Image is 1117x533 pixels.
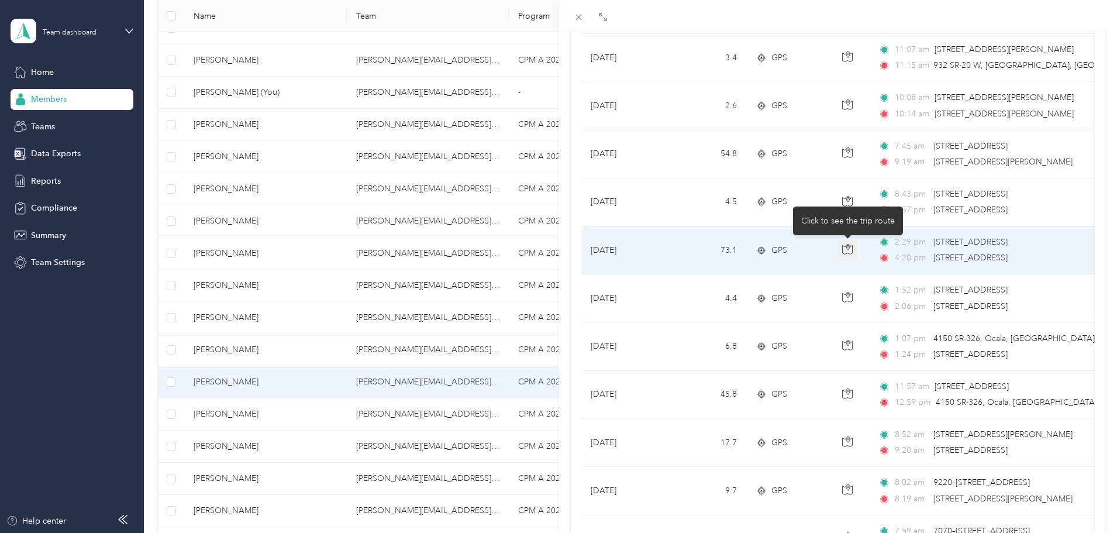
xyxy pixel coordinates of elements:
[793,207,903,235] div: Click to see the trip route
[895,91,929,104] span: 10:08 am
[933,301,1008,311] span: [STREET_ADDRESS]
[933,477,1030,487] span: 9220–[STREET_ADDRESS]
[771,51,787,64] span: GPS
[895,348,928,361] span: 1:24 pm
[669,371,746,419] td: 45.8
[933,189,1008,199] span: [STREET_ADDRESS]
[669,323,746,371] td: 6.8
[771,292,787,305] span: GPS
[581,178,669,226] td: [DATE]
[771,99,787,112] span: GPS
[933,429,1073,439] span: [STREET_ADDRESS][PERSON_NAME]
[933,253,1008,263] span: [STREET_ADDRESS]
[895,108,929,121] span: 10:14 am
[581,274,669,322] td: [DATE]
[581,226,669,274] td: [DATE]
[1052,467,1117,533] iframe: Everlance-gr Chat Button Frame
[895,284,928,297] span: 1:52 pm
[669,274,746,322] td: 4.4
[933,285,1008,295] span: [STREET_ADDRESS]
[669,34,746,82] td: 3.4
[669,467,746,515] td: 9.7
[771,436,787,449] span: GPS
[669,419,746,467] td: 17.7
[936,397,1097,407] span: 4150 SR-326, Ocala, [GEOGRAPHIC_DATA]
[935,92,1074,102] span: [STREET_ADDRESS][PERSON_NAME]
[895,236,928,249] span: 2:29 pm
[895,59,928,72] span: 11:15 am
[895,493,928,506] span: 8:19 am
[895,476,928,489] span: 8:02 am
[669,130,746,178] td: 54.8
[669,178,746,226] td: 4.5
[771,195,787,208] span: GPS
[895,396,930,409] span: 12:59 pm
[933,494,1073,504] span: [STREET_ADDRESS][PERSON_NAME]
[771,484,787,497] span: GPS
[933,237,1008,247] span: [STREET_ADDRESS]
[895,300,928,313] span: 2:06 pm
[581,34,669,82] td: [DATE]
[669,226,746,274] td: 73.1
[669,82,746,130] td: 2.6
[935,44,1074,54] span: [STREET_ADDRESS][PERSON_NAME]
[895,444,928,457] span: 9:20 am
[581,419,669,467] td: [DATE]
[933,445,1008,455] span: [STREET_ADDRESS]
[933,157,1073,167] span: [STREET_ADDRESS][PERSON_NAME]
[933,349,1008,359] span: [STREET_ADDRESS]
[895,380,929,393] span: 11:57 am
[933,205,1008,215] span: [STREET_ADDRESS]
[933,141,1008,151] span: [STREET_ADDRESS]
[895,252,928,264] span: 4:20 pm
[771,388,787,401] span: GPS
[895,156,928,169] span: 9:19 am
[895,188,928,201] span: 8:43 pm
[581,371,669,419] td: [DATE]
[581,82,669,130] td: [DATE]
[895,204,928,216] span: 8:57 pm
[895,140,928,153] span: 7:45 am
[935,109,1074,119] span: [STREET_ADDRESS][PERSON_NAME]
[771,340,787,353] span: GPS
[895,43,929,56] span: 11:07 am
[933,333,1095,343] span: 4150 SR-326, Ocala, [GEOGRAPHIC_DATA]
[771,244,787,257] span: GPS
[581,467,669,515] td: [DATE]
[895,332,928,345] span: 1:07 pm
[935,381,1009,391] span: [STREET_ADDRESS]
[771,147,787,160] span: GPS
[895,428,928,441] span: 8:52 am
[581,323,669,371] td: [DATE]
[581,130,669,178] td: [DATE]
